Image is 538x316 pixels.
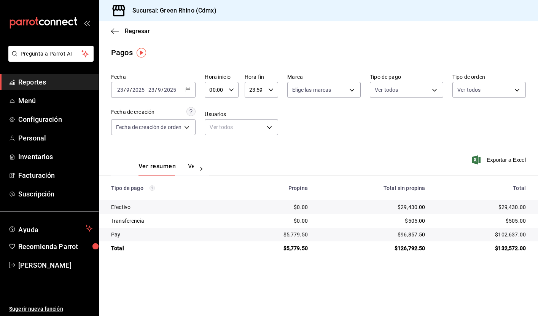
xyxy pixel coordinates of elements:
[438,244,526,252] div: $132,572.00
[138,163,194,176] div: navigation tabs
[287,74,361,80] label: Marca
[457,86,481,94] span: Ver todos
[125,27,150,35] span: Regresar
[188,163,216,176] button: Ver pagos
[155,87,157,93] span: /
[18,260,92,270] span: [PERSON_NAME]
[111,47,133,58] div: Pagos
[111,108,154,116] div: Fecha de creación
[111,185,228,191] div: Tipo de pago
[111,217,228,225] div: Transferencia
[21,50,82,58] span: Pregunta a Parrot AI
[240,244,308,252] div: $5,779.50
[9,305,92,313] span: Sugerir nueva función
[240,231,308,238] div: $5,779.50
[130,87,132,93] span: /
[320,231,425,238] div: $96,857.50
[240,217,308,225] div: $0.00
[370,74,443,80] label: Tipo de pago
[158,87,161,93] input: --
[111,231,228,238] div: Pay
[18,189,92,199] span: Suscripción
[150,185,155,191] svg: Los pagos realizados con Pay y otras terminales son montos brutos.
[146,87,147,93] span: -
[126,87,130,93] input: --
[138,163,176,176] button: Ver resumen
[111,74,196,80] label: Fecha
[452,74,526,80] label: Tipo de orden
[18,96,92,106] span: Menú
[161,87,164,93] span: /
[111,203,228,211] div: Efectivo
[320,244,425,252] div: $126,792.50
[18,114,92,124] span: Configuración
[474,155,526,164] button: Exportar a Excel
[18,77,92,87] span: Reportes
[18,133,92,143] span: Personal
[18,224,83,233] span: Ayuda
[245,74,278,80] label: Hora fin
[438,231,526,238] div: $102,637.00
[126,6,216,15] h3: Sucursal: Green Rhino (Cdmx)
[148,87,155,93] input: --
[320,203,425,211] div: $29,430.00
[137,48,146,57] img: Tooltip marker
[124,87,126,93] span: /
[320,185,425,191] div: Total sin propina
[117,87,124,93] input: --
[240,185,308,191] div: Propina
[205,119,278,135] div: Ver todos
[18,241,92,252] span: Recomienda Parrot
[116,123,181,131] span: Fecha de creación de orden
[205,112,278,117] label: Usuarios
[5,55,94,63] a: Pregunta a Parrot AI
[438,217,526,225] div: $505.00
[375,86,398,94] span: Ver todos
[132,87,145,93] input: ----
[111,244,228,252] div: Total
[84,20,90,26] button: open_drawer_menu
[205,74,238,80] label: Hora inicio
[18,152,92,162] span: Inventarios
[438,203,526,211] div: $29,430.00
[292,86,331,94] span: Elige las marcas
[8,46,94,62] button: Pregunta a Parrot AI
[18,170,92,180] span: Facturación
[111,27,150,35] button: Regresar
[164,87,177,93] input: ----
[320,217,425,225] div: $505.00
[240,203,308,211] div: $0.00
[438,185,526,191] div: Total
